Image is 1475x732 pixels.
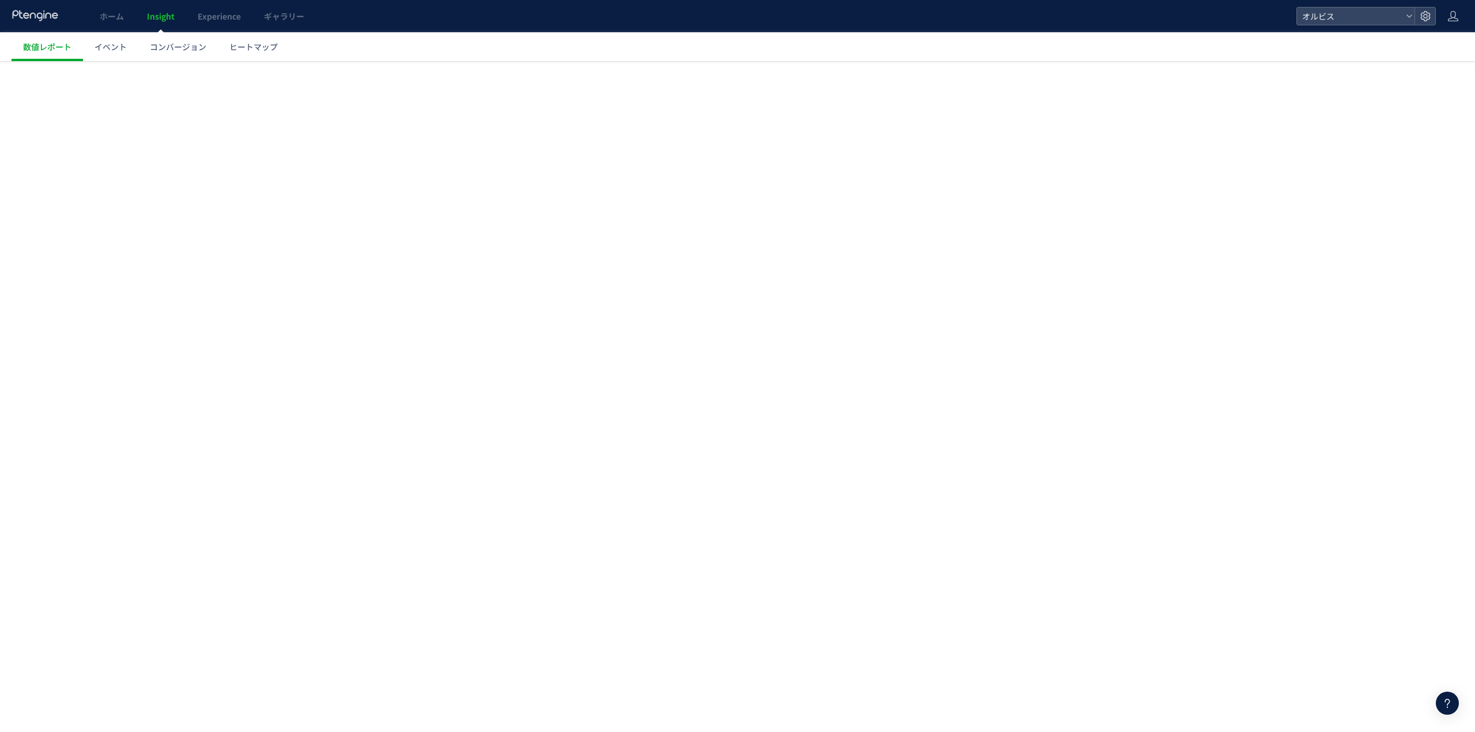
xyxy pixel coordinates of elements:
[23,41,71,52] span: 数値レポート
[1299,7,1401,25] span: オルビス
[147,10,175,22] span: Insight
[94,41,127,52] span: イベント
[198,10,241,22] span: Experience
[150,41,206,52] span: コンバージョン
[264,10,304,22] span: ギャラリー
[229,41,278,52] span: ヒートマップ
[100,10,124,22] span: ホーム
